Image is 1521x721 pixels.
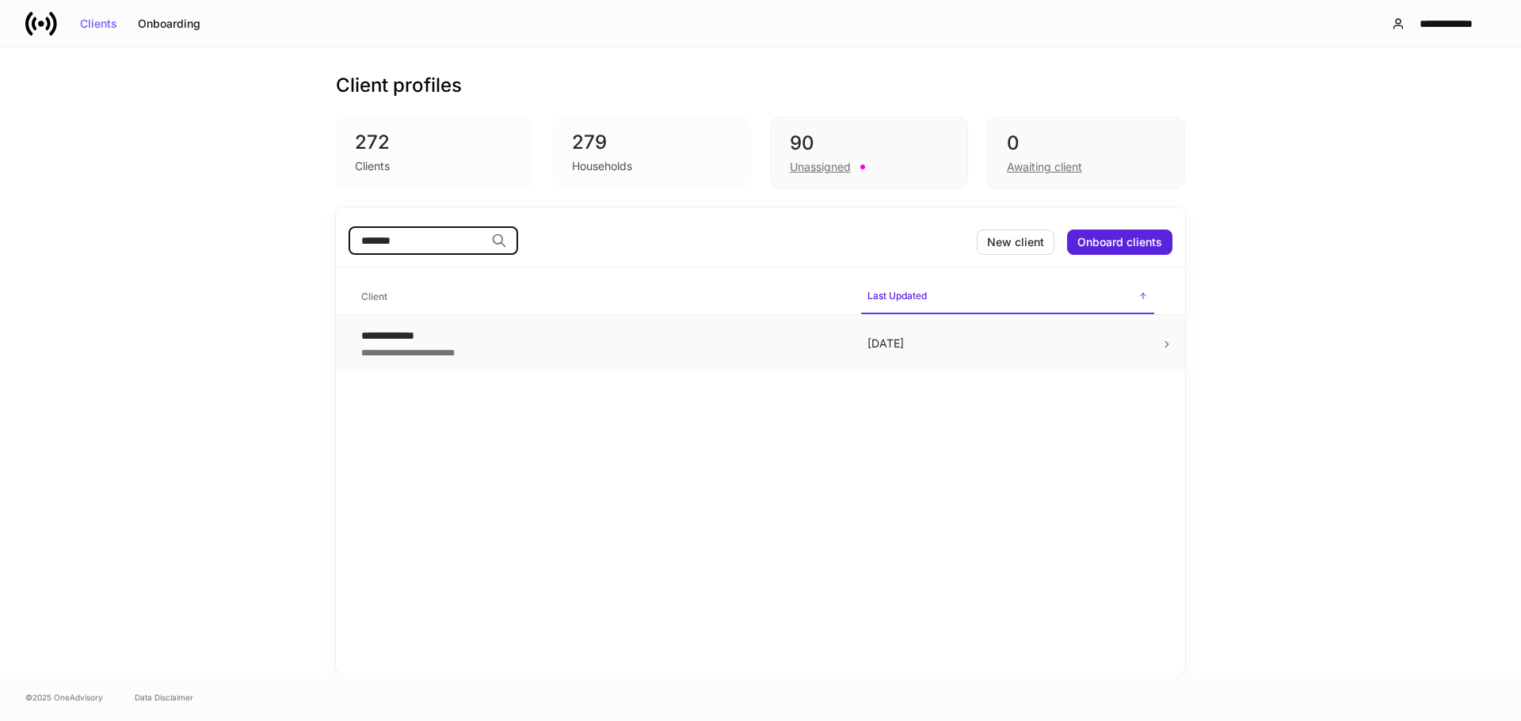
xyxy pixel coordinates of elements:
[355,158,390,174] div: Clients
[138,18,200,29] div: Onboarding
[25,691,103,704] span: © 2025 OneAdvisory
[572,130,732,155] div: 279
[987,117,1185,188] div: 0Awaiting client
[135,691,193,704] a: Data Disclaimer
[790,159,851,175] div: Unassigned
[355,130,515,155] div: 272
[128,11,211,36] button: Onboarding
[790,131,948,156] div: 90
[70,11,128,36] button: Clients
[1067,230,1172,255] button: Onboard clients
[770,117,968,188] div: 90Unassigned
[1007,131,1165,156] div: 0
[861,280,1154,314] span: Last Updated
[80,18,117,29] div: Clients
[977,230,1054,255] button: New client
[867,336,1148,351] p: [DATE]
[987,237,1044,248] div: New client
[336,73,462,98] h3: Client profiles
[355,281,848,313] span: Client
[1007,159,1082,175] div: Awaiting client
[572,158,632,174] div: Households
[1077,237,1162,248] div: Onboard clients
[867,288,927,303] h6: Last Updated
[361,289,387,304] h6: Client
